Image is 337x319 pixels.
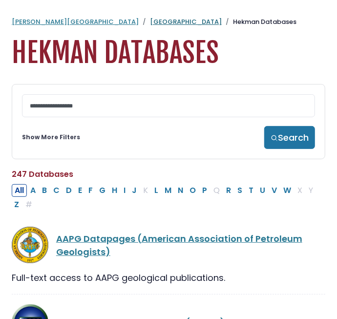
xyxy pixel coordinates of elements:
button: Filter Results O [187,184,199,197]
button: Filter Results V [269,184,280,197]
a: Show More Filters [22,133,80,142]
button: Filter Results R [223,184,234,197]
button: Filter Results H [109,184,120,197]
div: Alpha-list to filter by first letter of database name [12,184,317,210]
button: Filter Results S [234,184,245,197]
button: Filter Results Z [11,198,22,211]
button: Filter Results U [257,184,268,197]
button: Filter Results E [75,184,85,197]
button: Filter Results P [199,184,210,197]
h1: Hekman Databases [12,37,325,69]
button: Filter Results C [50,184,63,197]
button: Filter Results G [96,184,108,197]
input: Search database by title or keyword [22,94,315,117]
a: [PERSON_NAME][GEOGRAPHIC_DATA] [12,17,139,26]
button: All [12,184,27,197]
button: Filter Results J [129,184,140,197]
button: Filter Results N [175,184,186,197]
button: Filter Results F [85,184,96,197]
button: Search [264,126,315,149]
button: Filter Results I [121,184,128,197]
button: Filter Results W [280,184,294,197]
nav: breadcrumb [12,17,325,27]
button: Filter Results T [246,184,256,197]
button: Filter Results M [162,184,174,197]
div: Full-text access to AAPG geological publications. [12,271,325,284]
button: Filter Results B [39,184,50,197]
a: [GEOGRAPHIC_DATA] [150,17,222,26]
button: Filter Results D [63,184,75,197]
button: Filter Results L [151,184,161,197]
a: AAPG Datapages (American Association of Petroleum Geologists) [56,233,302,258]
button: Filter Results A [27,184,39,197]
li: Hekman Databases [222,17,296,27]
span: 247 Databases [12,169,73,180]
